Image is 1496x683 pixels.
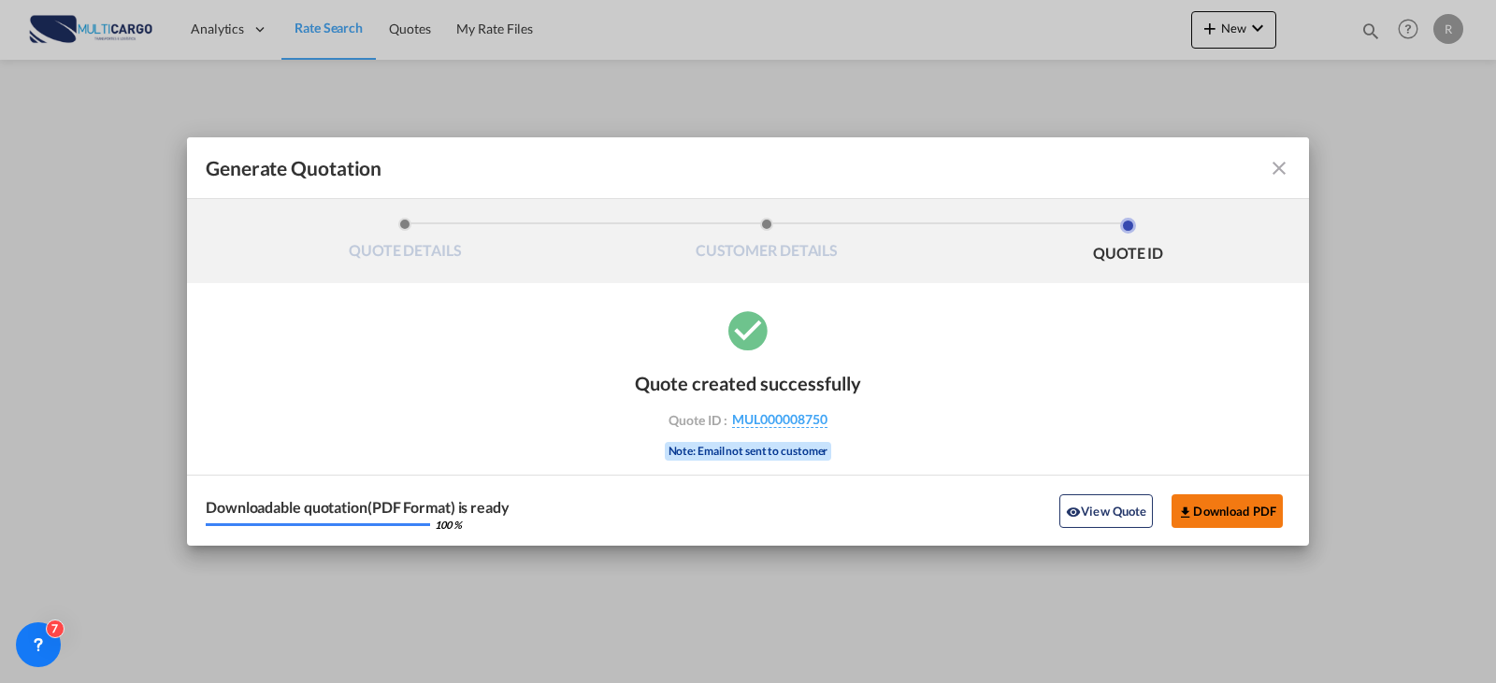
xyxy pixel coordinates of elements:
[635,372,861,394] div: Quote created successfully
[732,411,827,428] span: MUL000008750
[947,218,1309,268] li: QUOTE ID
[640,411,856,428] div: Quote ID :
[725,306,771,353] md-icon: icon-checkbox-marked-circle
[665,442,832,461] div: Note: Email not sent to customer
[1172,494,1283,528] button: Download PDF
[1066,505,1081,519] md-icon: icon-eye
[206,156,381,180] span: Generate Quotation
[1178,505,1193,519] md-icon: icon-download
[586,218,948,268] li: CUSTOMER DETAILS
[1268,157,1290,179] md-icon: icon-close fg-AAA8AD cursor m-0
[187,137,1309,546] md-dialog: Generate QuotationQUOTE ...
[224,218,586,268] li: QUOTE DETAILS
[1059,494,1153,528] button: icon-eyeView Quote
[435,519,462,530] div: 100 %
[206,500,510,515] div: Downloadable quotation(PDF Format) is ready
